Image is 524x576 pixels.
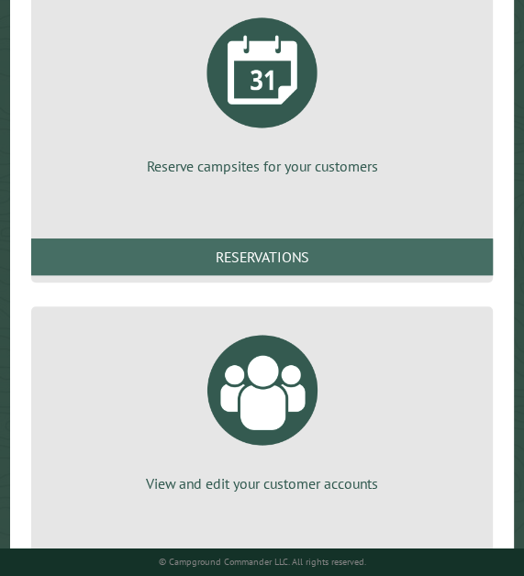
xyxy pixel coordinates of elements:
a: View and edit your customer accounts [53,321,472,493]
small: © Campground Commander LLC. All rights reserved. [159,556,366,568]
a: Reservations [31,238,494,275]
p: View and edit your customer accounts [53,473,472,493]
a: Reserve campsites for your customers [53,4,472,176]
p: Reserve campsites for your customers [53,156,472,176]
